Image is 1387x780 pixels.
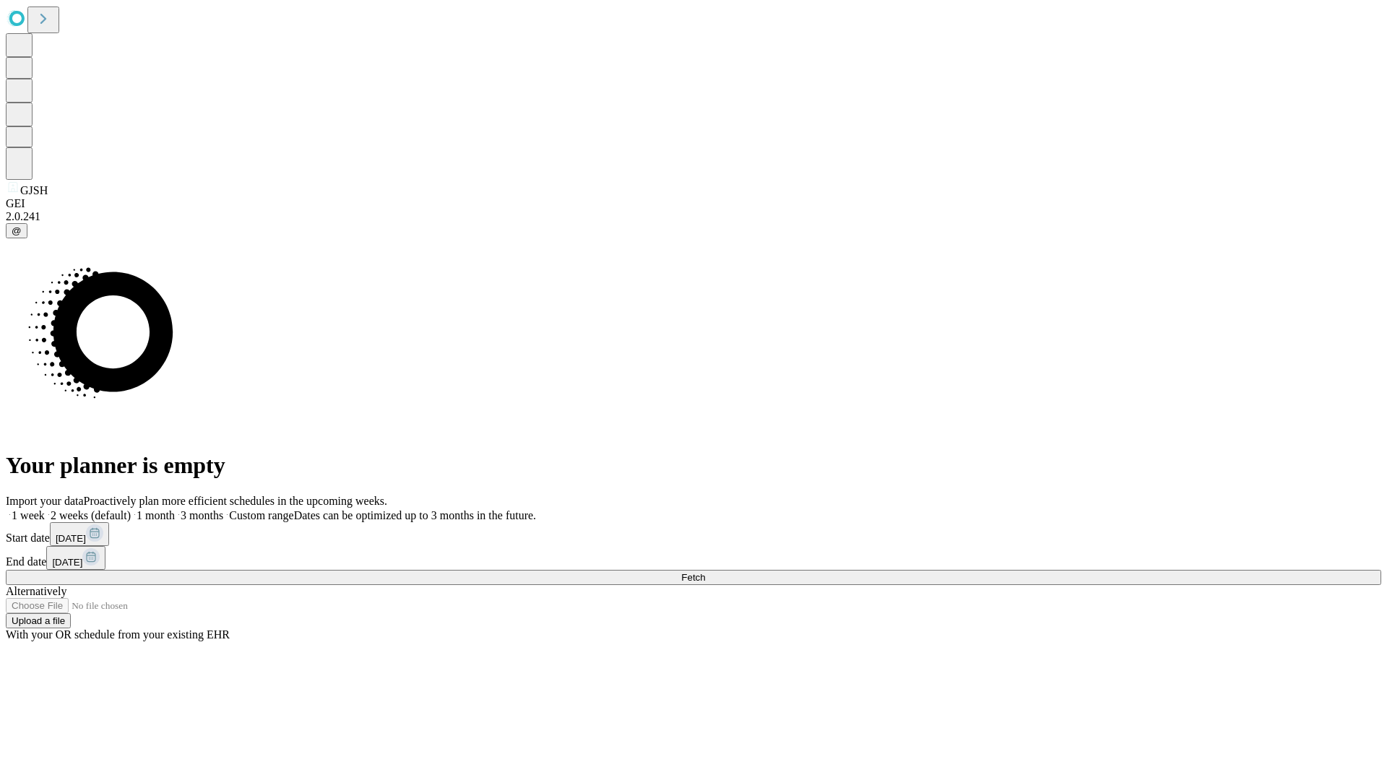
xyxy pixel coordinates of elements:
div: Start date [6,522,1381,546]
span: GJSH [20,184,48,196]
div: 2.0.241 [6,210,1381,223]
button: [DATE] [50,522,109,546]
span: Custom range [229,509,293,521]
span: 3 months [181,509,223,521]
span: Proactively plan more efficient schedules in the upcoming weeks. [84,495,387,507]
button: Fetch [6,570,1381,585]
button: Upload a file [6,613,71,628]
div: End date [6,546,1381,570]
span: 1 month [137,509,175,521]
span: Dates can be optimized up to 3 months in the future. [294,509,536,521]
span: @ [12,225,22,236]
span: Alternatively [6,585,66,597]
span: Import your data [6,495,84,507]
span: 2 weeks (default) [51,509,131,521]
button: [DATE] [46,546,105,570]
div: GEI [6,197,1381,210]
button: @ [6,223,27,238]
span: With your OR schedule from your existing EHR [6,628,230,641]
span: [DATE] [52,557,82,568]
span: [DATE] [56,533,86,544]
span: Fetch [681,572,705,583]
h1: Your planner is empty [6,452,1381,479]
span: 1 week [12,509,45,521]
